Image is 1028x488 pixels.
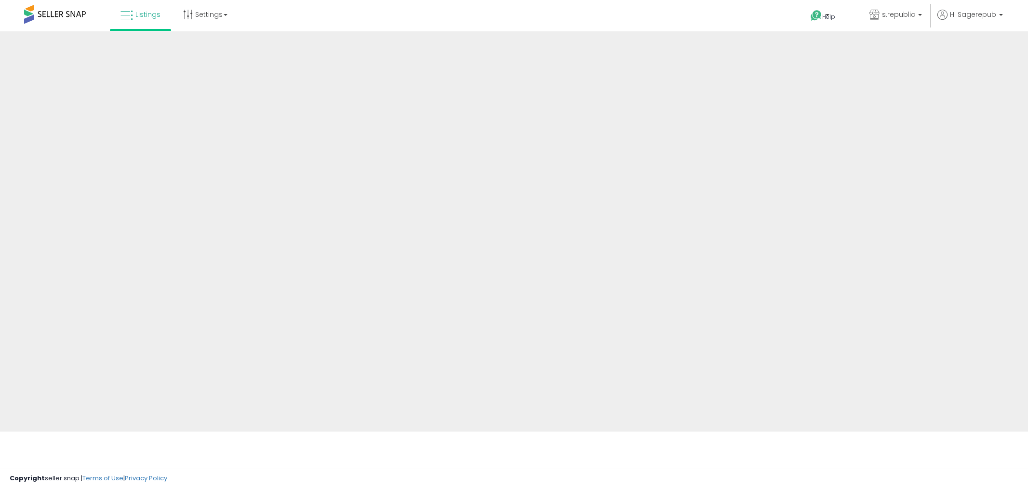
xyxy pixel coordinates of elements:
span: Listings [135,10,160,19]
span: Help [822,13,835,21]
span: Hi Sagerepub [950,10,996,19]
i: Get Help [810,10,822,22]
span: s.republic [882,10,915,19]
a: Hi Sagerepub [937,10,1003,31]
a: Help [803,2,854,31]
